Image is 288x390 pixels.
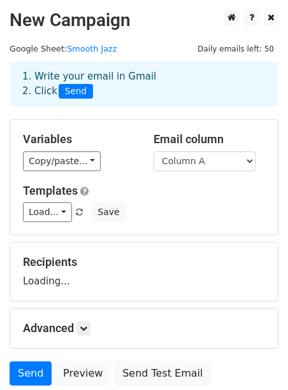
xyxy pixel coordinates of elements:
[154,132,265,146] h5: Email column
[55,361,111,386] a: Preview
[23,151,101,171] a: Copy/paste...
[23,321,265,335] h5: Advanced
[10,10,278,31] h2: New Campaign
[59,84,93,99] span: Send
[67,44,117,53] a: Smooth Jazz
[23,255,265,269] h5: Recipients
[10,44,117,53] small: Google Sheet:
[23,132,134,146] h5: Variables
[10,361,52,386] a: Send
[23,255,265,288] div: Loading...
[114,361,211,386] a: Send Test Email
[23,184,78,197] a: Templates
[92,202,125,222] button: Save
[193,42,278,56] span: Daily emails left: 50
[13,69,275,99] div: 1. Write your email in Gmail 2. Click
[23,202,72,222] a: Load...
[193,44,278,53] a: Daily emails left: 50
